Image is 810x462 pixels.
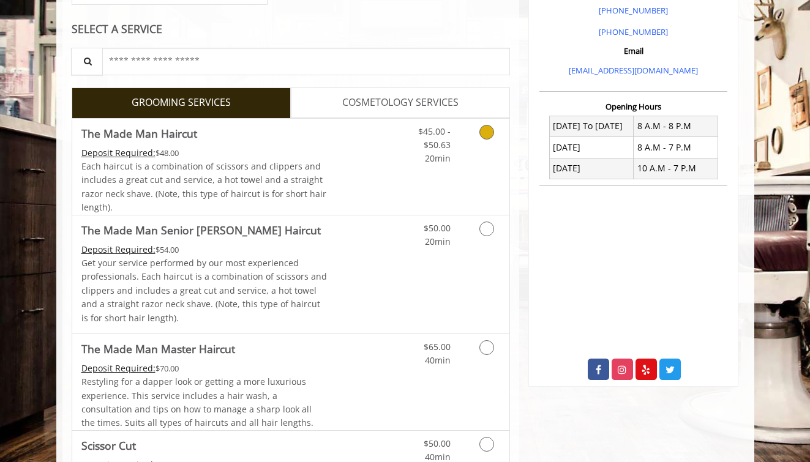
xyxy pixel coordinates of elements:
[81,244,156,255] span: This service needs some Advance to be paid before we block your appointment
[425,236,451,247] span: 20min
[81,256,328,325] p: Get your service performed by our most experienced professionals. Each haircut is a combination o...
[81,147,156,158] span: This service needs some Advance to be paid before we block your appointment
[81,376,313,428] span: Restyling for a dapper look or getting a more luxurious experience. This service includes a hair ...
[81,362,156,374] span: This service needs some Advance to be paid before we block your appointment
[81,437,136,454] b: Scissor Cut
[599,26,668,37] a: [PHONE_NUMBER]
[132,95,231,111] span: GROOMING SERVICES
[81,222,321,239] b: The Made Man Senior [PERSON_NAME] Haircut
[634,116,718,136] td: 8 A.M - 8 P.M
[81,125,197,142] b: The Made Man Haircut
[634,137,718,158] td: 8 A.M - 7 P.M
[549,116,634,136] td: [DATE] To [DATE]
[424,341,451,352] span: $65.00
[539,102,727,111] h3: Opening Hours
[425,354,451,366] span: 40min
[81,243,328,256] div: $54.00
[569,65,698,76] a: [EMAIL_ADDRESS][DOMAIN_NAME]
[81,160,326,213] span: Each haircut is a combination of scissors and clippers and includes a great cut and service, a ho...
[549,137,634,158] td: [DATE]
[549,158,634,179] td: [DATE]
[599,5,668,16] a: [PHONE_NUMBER]
[634,158,718,179] td: 10 A.M - 7 P.M
[72,23,511,35] div: SELECT A SERVICE
[342,95,459,111] span: COSMETOLOGY SERVICES
[418,125,451,151] span: $45.00 - $50.63
[71,48,103,75] button: Service Search
[81,146,328,160] div: $48.00
[81,340,235,357] b: The Made Man Master Haircut
[81,362,328,375] div: $70.00
[424,438,451,449] span: $50.00
[424,222,451,234] span: $50.00
[542,47,724,55] h3: Email
[425,152,451,164] span: 20min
